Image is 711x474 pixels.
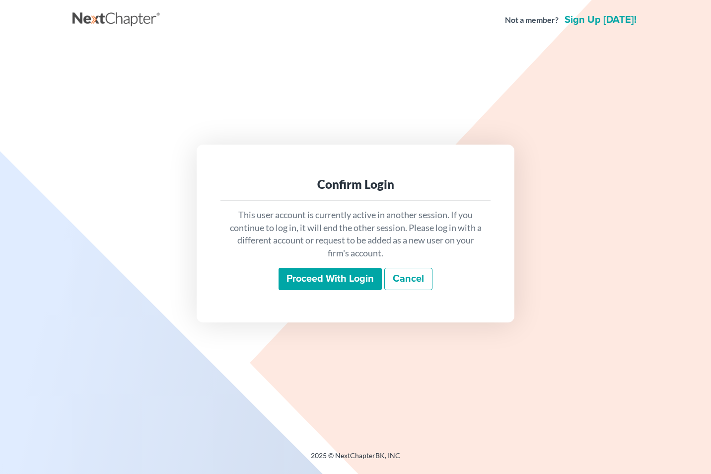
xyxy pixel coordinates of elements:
[563,15,639,25] a: Sign up [DATE]!
[72,451,639,469] div: 2025 © NextChapterBK, INC
[384,268,432,291] a: Cancel
[228,176,483,192] div: Confirm Login
[279,268,382,291] input: Proceed with login
[505,14,559,26] strong: Not a member?
[228,209,483,260] p: This user account is currently active in another session. If you continue to log in, it will end ...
